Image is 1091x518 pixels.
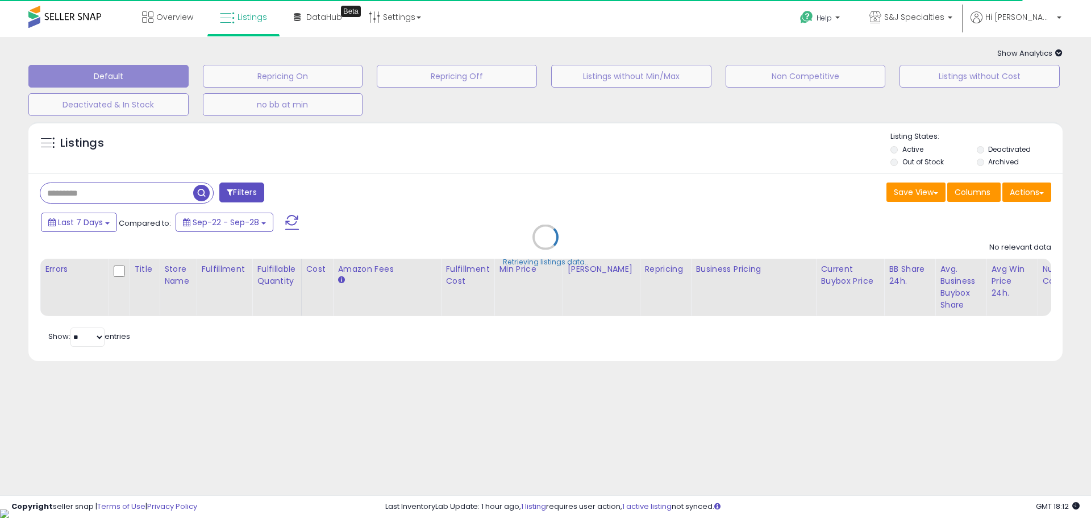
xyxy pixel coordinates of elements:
a: 1 active listing [622,501,672,512]
div: Last InventoryLab Update: 1 hour ago, requires user action, not synced. [385,502,1080,512]
button: Default [28,65,189,88]
span: Show Analytics [997,48,1063,59]
button: Non Competitive [726,65,886,88]
div: Tooltip anchor [341,6,361,17]
i: Get Help [799,10,814,24]
span: Listings [238,11,267,23]
button: Listings without Cost [900,65,1060,88]
button: Repricing On [203,65,363,88]
i: Click here to read more about un-synced listings. [714,503,721,510]
strong: Copyright [11,501,53,512]
a: Terms of Use [97,501,145,512]
span: S&J Specialties [884,11,944,23]
div: seller snap | | [11,502,197,512]
button: Listings without Min/Max [551,65,711,88]
span: Hi [PERSON_NAME] [985,11,1053,23]
span: DataHub [306,11,342,23]
button: Repricing Off [377,65,537,88]
a: Privacy Policy [147,501,197,512]
span: Overview [156,11,193,23]
button: no bb at min [203,93,363,116]
a: 1 listing [521,501,546,512]
span: 2025-10-6 18:12 GMT [1036,501,1080,512]
a: Hi [PERSON_NAME] [971,11,1061,37]
a: Help [791,2,851,37]
button: Deactivated & In Stock [28,93,189,116]
span: Help [817,13,832,23]
div: Retrieving listings data.. [503,257,588,267]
